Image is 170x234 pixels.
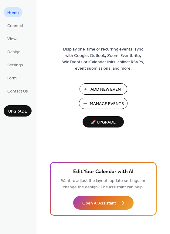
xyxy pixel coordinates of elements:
[4,73,20,83] a: Form
[7,75,17,82] span: Form
[4,20,27,30] a: Connect
[83,116,124,127] button: 🚀 Upgrade
[4,47,24,57] a: Design
[4,105,32,117] button: Upgrade
[73,196,134,210] button: Open AI Assistant
[7,62,23,68] span: Settings
[73,168,134,176] span: Edit Your Calendar with AI
[82,200,116,207] span: Open AI Assistant
[80,83,127,95] button: Add New Event
[7,23,23,29] span: Connect
[4,7,22,17] a: Home
[79,98,127,109] button: Manage Events
[61,177,145,191] span: Want to adjust the layout, update settings, or change the design? The assistant can help.
[4,60,27,70] a: Settings
[7,10,19,16] span: Home
[62,46,144,72] span: Display one-time or recurring events, sync with Google, Outlook, Zoom, Eventbrite, Wix Events or ...
[8,108,27,115] span: Upgrade
[86,118,120,127] span: 🚀 Upgrade
[90,101,124,107] span: Manage Events
[4,33,22,44] a: Views
[90,86,124,93] span: Add New Event
[7,49,21,55] span: Design
[7,36,19,42] span: Views
[4,86,32,96] a: Contact Us
[7,88,28,95] span: Contact Us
